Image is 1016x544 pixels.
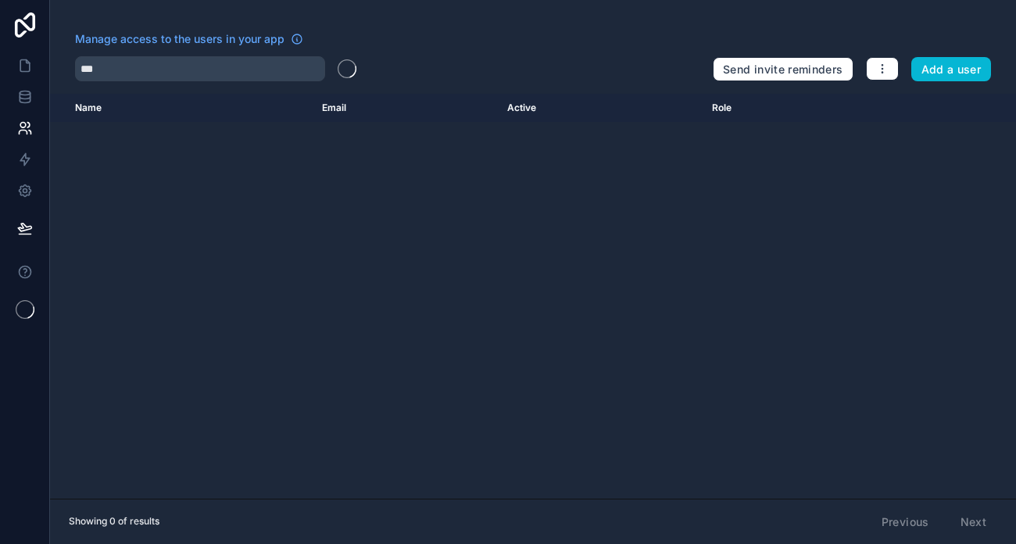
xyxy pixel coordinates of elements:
[50,94,313,122] th: Name
[75,31,284,47] span: Manage access to the users in your app
[313,94,498,122] th: Email
[50,94,1016,499] div: scrollable content
[703,94,868,122] th: Role
[69,515,159,528] span: Showing 0 of results
[911,57,992,82] button: Add a user
[498,94,703,122] th: Active
[75,31,303,47] a: Manage access to the users in your app
[713,57,853,82] button: Send invite reminders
